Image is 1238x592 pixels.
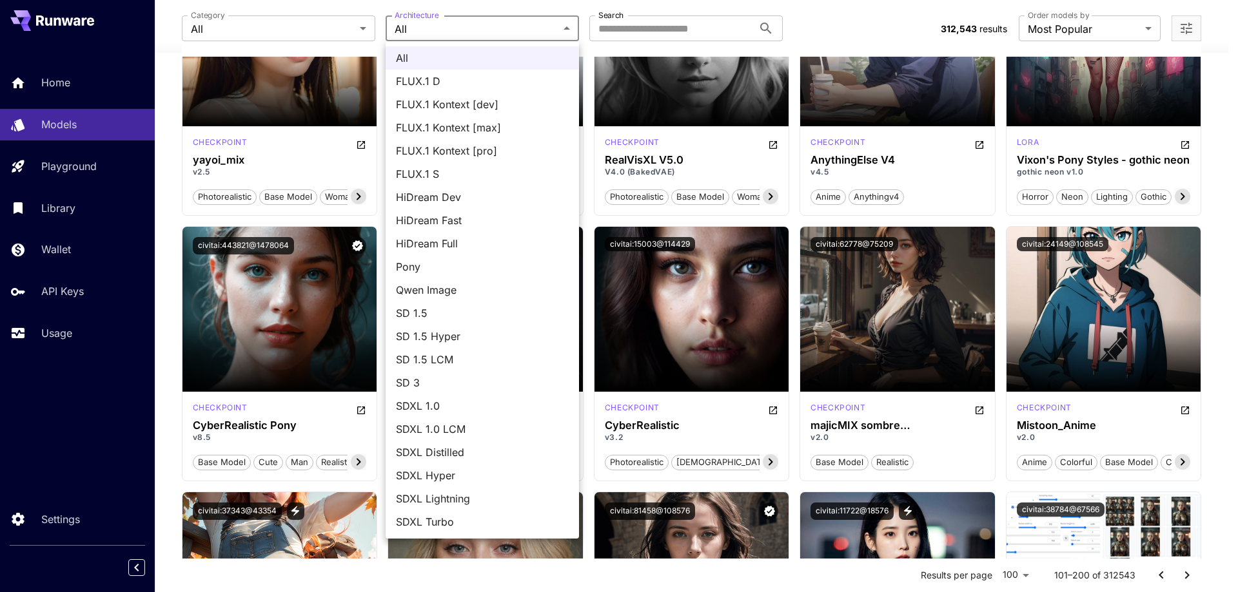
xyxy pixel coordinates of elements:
[396,514,569,530] span: SDXL Turbo
[396,97,569,112] span: FLUX.1 Kontext [dev]
[396,305,569,321] span: SD 1.5
[396,236,569,251] span: HiDream Full
[396,120,569,135] span: FLUX.1 Kontext [max]
[396,282,569,298] span: Qwen Image
[396,352,569,367] span: SD 1.5 LCM
[396,50,569,66] span: All
[396,444,569,460] span: SDXL Distilled
[396,143,569,158] span: FLUX.1 Kontext [pro]
[396,491,569,506] span: SDXL Lightning
[396,189,569,205] span: HiDream Dev
[396,398,569,414] span: SDXL 1.0
[396,421,569,437] span: SDXL 1.0 LCM
[396,213,569,228] span: HiDream Fast
[396,259,569,274] span: Pony
[396,468,569,483] span: SDXL Hyper
[396,73,569,89] span: FLUX.1 D
[396,166,569,182] span: FLUX.1 S
[396,329,569,344] span: SD 1.5 Hyper
[396,375,569,390] span: SD 3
